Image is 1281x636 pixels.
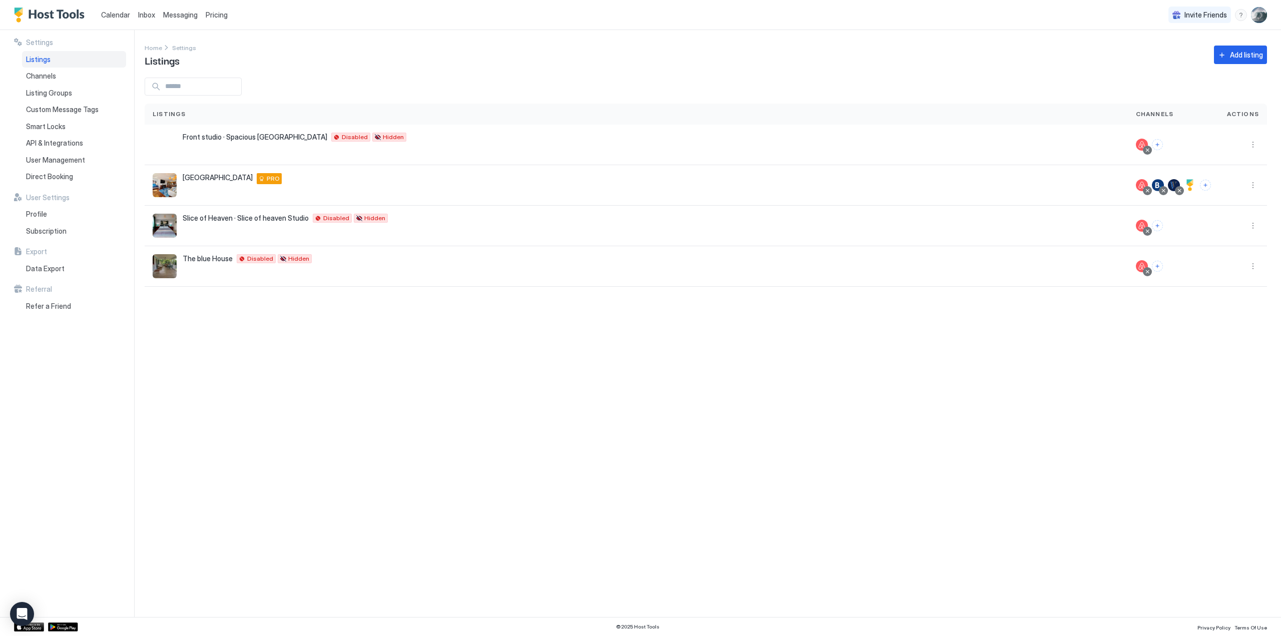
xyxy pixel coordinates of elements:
span: PRO [267,174,280,183]
a: App Store [14,622,44,631]
span: Export [26,247,47,256]
div: menu [1235,9,1247,21]
span: Calendar [101,11,130,19]
span: Settings [26,38,53,47]
span: API & Integrations [26,139,83,148]
span: Smart Locks [26,122,66,131]
a: Refer a Friend [22,298,126,315]
a: API & Integrations [22,135,126,152]
span: Direct Booking [26,172,73,181]
span: Inbox [138,11,155,19]
a: Calendar [101,10,130,20]
a: Subscription [22,223,126,240]
a: Host Tools Logo [14,8,89,23]
span: Data Export [26,264,65,273]
a: Settings [172,42,196,53]
span: © 2025 Host Tools [616,623,660,630]
span: Channels [1136,110,1174,119]
input: Input Field [161,78,241,95]
a: Messaging [163,10,198,20]
div: Breadcrumb [145,42,162,53]
a: Profile [22,206,126,223]
span: Front studio · Spacious [GEOGRAPHIC_DATA] [183,133,327,142]
button: Connect channels [1152,261,1163,272]
a: Direct Booking [22,168,126,185]
button: More options [1247,139,1259,151]
div: menu [1247,260,1259,272]
span: Terms Of Use [1234,624,1267,630]
div: listing image [153,133,177,157]
a: Home [145,42,162,53]
span: Actions [1227,110,1259,119]
a: Google Play Store [48,622,78,631]
button: More options [1247,260,1259,272]
a: User Management [22,152,126,169]
span: User Management [26,156,85,165]
a: Channels [22,68,126,85]
span: Custom Message Tags [26,105,99,114]
button: More options [1247,179,1259,191]
div: menu [1247,220,1259,232]
button: Connect channels [1152,139,1163,150]
span: Listings [153,110,186,119]
span: Home [145,44,162,52]
button: Connect channels [1152,220,1163,231]
div: menu [1247,179,1259,191]
span: Messaging [163,11,198,19]
a: Inbox [138,10,155,20]
div: listing image [153,214,177,238]
div: listing image [153,173,177,197]
span: Channels [26,72,56,81]
span: Referral [26,285,52,294]
a: Terms Of Use [1234,621,1267,632]
span: Listings [145,53,180,68]
span: Invite Friends [1184,11,1227,20]
span: User Settings [26,193,70,202]
div: Open Intercom Messenger [10,602,34,626]
span: Listings [26,55,51,64]
div: Add listing [1230,50,1263,60]
button: Add listing [1214,46,1267,64]
a: Custom Message Tags [22,101,126,118]
div: menu [1247,139,1259,151]
div: listing image [153,254,177,278]
span: Listing Groups [26,89,72,98]
a: Listings [22,51,126,68]
a: Smart Locks [22,118,126,135]
span: The blue House [183,254,233,263]
span: Refer a Friend [26,302,71,311]
span: Settings [172,44,196,52]
span: Slice of Heaven · Slice of heaven Studio [183,214,309,223]
button: Connect channels [1200,180,1211,191]
span: Profile [26,210,47,219]
div: User profile [1251,7,1267,23]
div: Breadcrumb [172,42,196,53]
a: Listing Groups [22,85,126,102]
span: Pricing [206,11,228,20]
span: Privacy Policy [1197,624,1230,630]
a: Data Export [22,260,126,277]
span: [GEOGRAPHIC_DATA] [183,173,253,182]
a: Privacy Policy [1197,621,1230,632]
button: More options [1247,220,1259,232]
span: Subscription [26,227,67,236]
